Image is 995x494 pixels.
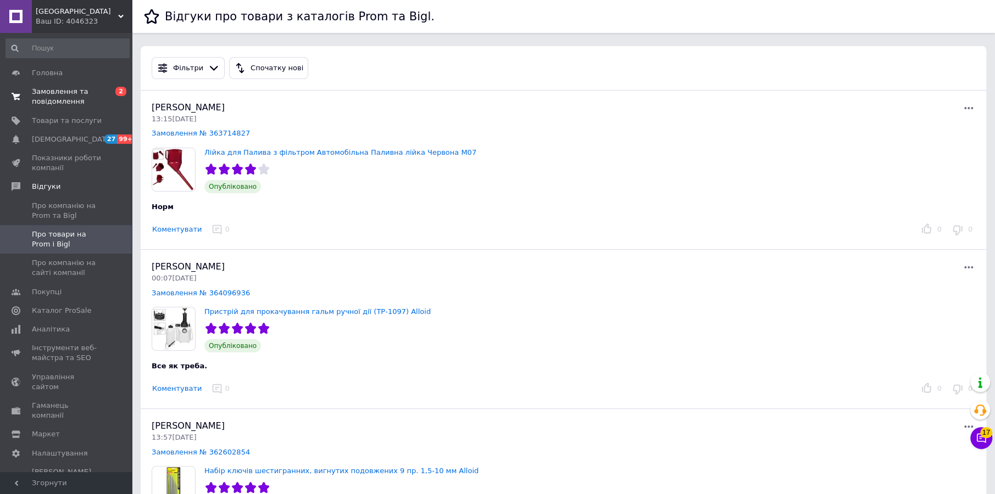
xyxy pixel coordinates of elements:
button: Чат з покупцем17 [970,427,992,449]
span: [PERSON_NAME] [152,102,225,113]
span: Товари та послуги [32,116,102,126]
span: [PERSON_NAME] [152,261,225,272]
span: Відгуки [32,182,60,192]
a: Набір ключів шестигранних, вигнутих подовжених 9 пр. 1,5-10 мм Alloid [204,467,479,475]
input: Пошук [5,38,130,58]
span: 13:57[DATE] [152,433,196,441]
span: Про товари на Prom і Bigl [32,229,102,249]
span: 27 [104,134,117,144]
span: Норм [152,203,174,211]
span: [DEMOGRAPHIC_DATA] [32,134,113,144]
img: Лійка для Палива з фільтром Автомобільна Паливна лійка Червона M07 [152,148,195,191]
span: Про компанію на сайті компанії [32,258,102,278]
span: 17 [980,427,992,438]
button: Спочатку нові [229,57,308,79]
span: Каталог ProSale [32,306,91,316]
a: Замовлення № 364096936 [152,289,250,297]
span: Інструменти веб-майстра та SEO [32,343,102,363]
span: 13:15[DATE] [152,115,196,123]
span: Покупці [32,287,62,297]
img: Пристрій для прокачування гальм ручної дії (ТР-1097) Alloid [152,307,195,350]
div: Фільтри [171,63,205,74]
a: Замовлення № 363714827 [152,129,250,137]
span: Опубліковано [204,180,261,193]
span: Налаштування [32,448,88,458]
span: Управління сайтом [32,372,102,392]
span: 99+ [117,134,135,144]
button: Фільтри [152,57,225,79]
span: Гаманець компанії [32,401,102,420]
span: Головна [32,68,63,78]
div: Спочатку нові [248,63,305,74]
h1: Відгуки про товари з каталогів Prom та Bigl. [165,10,435,23]
button: Коментувати [152,383,202,395]
a: Пристрій для прокачування гальм ручної дії (ТР-1097) Alloid [204,307,431,316]
span: [PERSON_NAME] [152,420,225,431]
span: 2 [115,87,126,96]
button: Коментувати [152,224,202,235]
a: Замовлення № 362602854 [152,448,250,456]
span: Маркет [32,429,60,439]
span: Аналітика [32,324,70,334]
span: Про компанію на Prom та Bigl [32,201,102,221]
span: Показники роботи компанії [32,153,102,173]
span: Опубліковано [204,339,261,352]
span: Замовлення та повідомлення [32,87,102,106]
span: Все як треба. [152,362,207,370]
span: Maribor [36,7,118,16]
a: Лійка для Палива з фільтром Автомобільна Паливна лійка Червона M07 [204,148,476,156]
div: Ваш ID: 4046323 [36,16,132,26]
span: 00:07[DATE] [152,274,196,282]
